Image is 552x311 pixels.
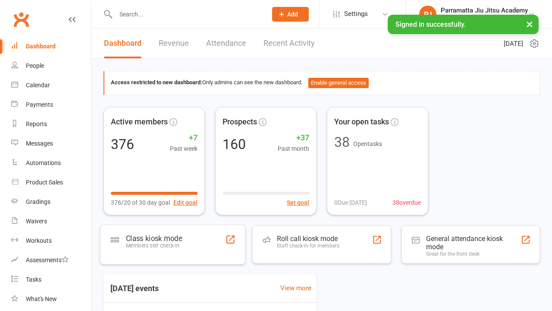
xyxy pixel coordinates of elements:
[395,20,466,29] span: Signed in successfully.
[272,7,309,22] button: Add
[206,29,246,58] a: Attendance
[26,257,69,263] div: Assessments
[173,198,198,207] button: Edit goal
[344,4,368,24] span: Settings
[111,116,168,128] span: Active members
[308,78,369,88] button: Enable general access
[287,11,298,18] span: Add
[419,6,436,23] div: PJ
[278,132,309,144] span: +37
[334,135,350,149] div: 38
[111,198,170,207] span: 376/20 of 30 day goal
[11,37,91,56] a: Dashboard
[441,6,528,14] div: Parramatta Jiu Jitsu Academy
[11,114,91,134] a: Reports
[441,14,528,22] div: Parramatta Jiu Jitsu Academy
[334,198,367,207] span: 0 Due [DATE]
[11,56,91,76] a: People
[113,8,261,20] input: Search...
[353,140,382,147] span: Open tasks
[392,198,421,207] span: 38 overdue
[26,198,50,205] div: Gradings
[26,276,41,283] div: Tasks
[11,231,91,251] a: Workouts
[26,218,47,225] div: Waivers
[126,234,182,242] div: Class kiosk mode
[504,38,523,49] span: [DATE]
[111,78,533,88] div: Only admins can see the new dashboard.
[104,29,141,58] a: Dashboard
[11,173,91,192] a: Product Sales
[11,270,91,289] a: Tasks
[26,140,53,147] div: Messages
[287,198,309,207] button: Set goal
[277,235,339,243] div: Roll call kiosk mode
[170,144,198,153] span: Past week
[11,95,91,114] a: Payments
[11,153,91,173] a: Automations
[278,144,309,153] span: Past month
[26,82,50,89] div: Calendar
[426,235,521,251] div: General attendance kiosk mode
[334,116,389,128] span: Your open tasks
[26,237,52,244] div: Workouts
[159,29,189,58] a: Revenue
[280,283,311,293] a: View more
[11,212,91,231] a: Waivers
[26,159,61,166] div: Automations
[26,101,53,108] div: Payments
[111,137,134,151] div: 376
[277,243,339,249] div: Staff check-in for members
[26,62,44,69] div: People
[10,9,32,30] a: Clubworx
[26,295,57,302] div: What's New
[263,29,315,58] a: Recent Activity
[11,251,91,270] a: Assessments
[11,192,91,212] a: Gradings
[103,281,166,296] h3: [DATE] events
[223,137,246,151] div: 160
[126,242,182,249] div: Members self check-in
[26,43,56,50] div: Dashboard
[170,132,198,144] span: +7
[223,116,257,128] span: Prospects
[26,121,47,127] div: Reports
[26,179,63,186] div: Product Sales
[111,79,202,86] strong: Access restricted to new dashboard:
[11,289,91,309] a: What's New
[426,251,521,257] div: Great for the front desk
[11,76,91,95] a: Calendar
[522,15,537,33] button: ×
[11,134,91,153] a: Messages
